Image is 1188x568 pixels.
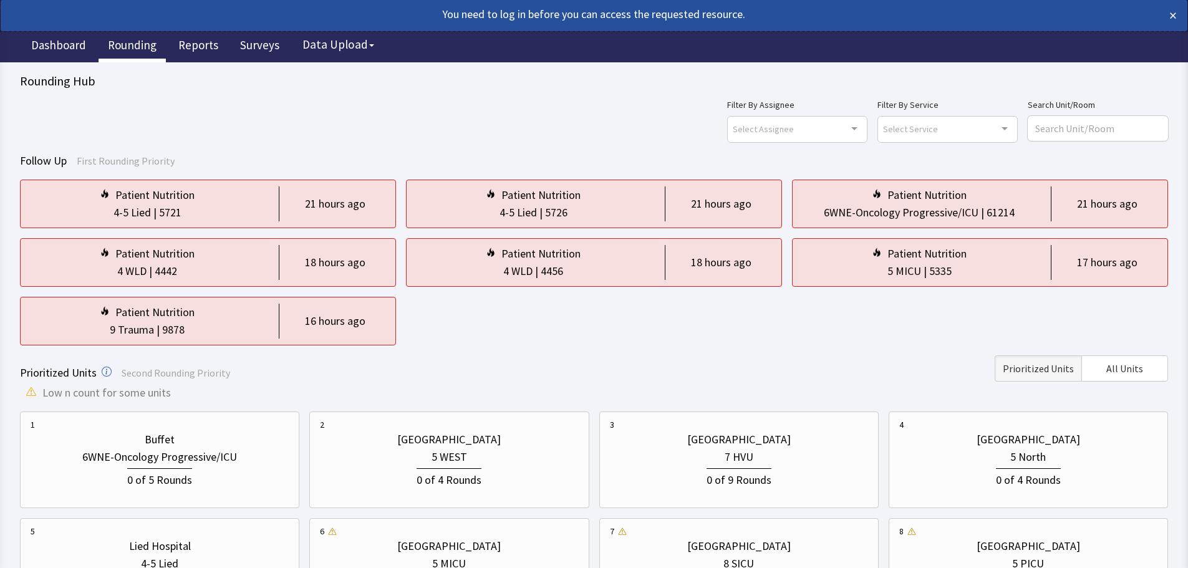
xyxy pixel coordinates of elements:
[996,468,1061,489] div: 0 of 4 Rounds
[1003,361,1074,376] span: Prioritized Units
[691,254,751,271] div: 18 hours ago
[20,365,97,380] span: Prioritized Units
[20,72,1168,90] div: Rounding Hub
[11,6,1060,23] div: You need to log in before you can access the requested resource.
[887,245,967,262] div: Patient Nutrition
[99,31,166,62] a: Rounding
[887,186,967,204] div: Patient Nutrition
[1077,195,1137,213] div: 21 hours ago
[929,262,952,280] div: 5335
[501,245,581,262] div: Patient Nutrition
[887,262,921,280] div: 5 MICU
[231,31,289,62] a: Surveys
[533,262,541,280] div: |
[31,418,35,431] div: 1
[82,448,237,466] div: 6WNE-Oncology Progressive/ICU
[159,204,181,221] div: 5721
[977,431,1080,448] div: [GEOGRAPHIC_DATA]
[320,525,324,537] div: 6
[151,204,159,221] div: |
[707,468,771,489] div: 0 of 9 Rounds
[154,321,162,339] div: |
[610,525,614,537] div: 7
[129,537,191,555] div: Lied Hospital
[899,525,904,537] div: 8
[1077,254,1137,271] div: 17 hours ago
[899,418,904,431] div: 4
[115,245,195,262] div: Patient Nutrition
[295,33,382,56] button: Data Upload
[545,204,567,221] div: 5726
[883,122,938,136] span: Select Service
[397,537,501,555] div: [GEOGRAPHIC_DATA]
[1169,6,1177,26] button: ×
[320,418,324,431] div: 2
[155,262,177,280] div: 4442
[115,304,195,321] div: Patient Nutrition
[537,204,545,221] div: |
[978,204,987,221] div: |
[31,525,35,537] div: 5
[541,262,563,280] div: 4456
[501,186,581,204] div: Patient Nutrition
[877,97,1018,112] label: Filter By Service
[995,355,1081,382] button: Prioritized Units
[1081,355,1168,382] button: All Units
[305,195,365,213] div: 21 hours ago
[503,262,533,280] div: 4 WLD
[117,262,147,280] div: 4 WLD
[20,152,1168,170] div: Follow Up
[687,431,791,448] div: [GEOGRAPHIC_DATA]
[687,537,791,555] div: [GEOGRAPHIC_DATA]
[122,367,230,379] span: Second Rounding Priority
[305,254,365,271] div: 18 hours ago
[77,155,175,167] span: First Rounding Priority
[921,262,929,280] div: |
[110,321,154,339] div: 9 Trauma
[22,31,95,62] a: Dashboard
[115,186,195,204] div: Patient Nutrition
[691,195,751,213] div: 21 hours ago
[1010,448,1046,466] div: 5 North
[169,31,228,62] a: Reports
[727,97,867,112] label: Filter By Assignee
[824,204,978,221] div: 6WNE-Oncology Progressive/ICU
[610,418,614,431] div: 3
[432,448,467,466] div: 5 WEST
[500,204,537,221] div: 4-5 Lied
[397,431,501,448] div: [GEOGRAPHIC_DATA]
[127,468,192,489] div: 0 of 5 Rounds
[147,262,155,280] div: |
[1106,361,1143,376] span: All Units
[417,468,481,489] div: 0 of 4 Rounds
[1028,97,1168,112] label: Search Unit/Room
[305,312,365,330] div: 16 hours ago
[977,537,1080,555] div: [GEOGRAPHIC_DATA]
[987,204,1015,221] div: 61214
[113,204,151,221] div: 4-5 Lied
[733,122,794,136] span: Select Assignee
[725,448,753,466] div: 7 HVU
[145,431,175,448] div: Buffet
[42,384,171,402] span: Low n count for some units
[162,321,185,339] div: 9878
[1028,116,1168,141] input: Search Unit/Room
